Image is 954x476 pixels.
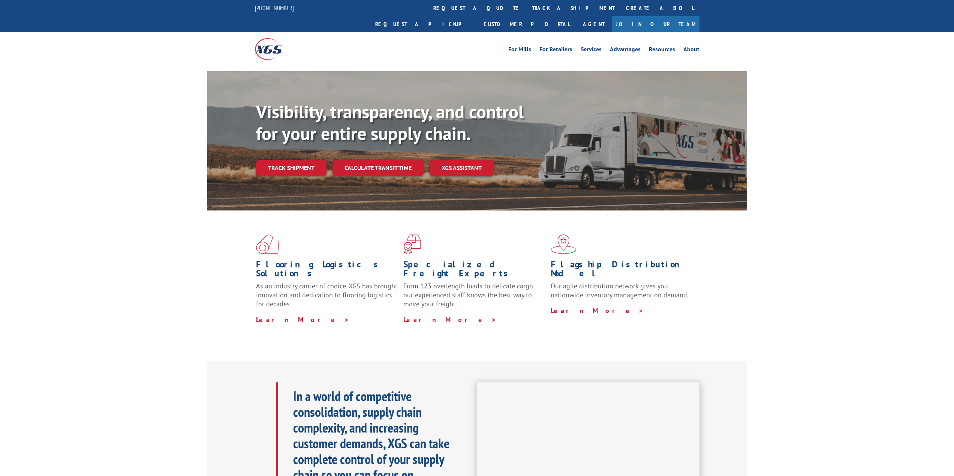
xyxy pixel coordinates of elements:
[430,160,494,176] a: XGS ASSISTANT
[551,234,577,254] img: xgs-icon-flagship-distribution-model-red
[551,282,689,299] span: Our agile distribution network gives you nationwide inventory management on demand.
[256,282,397,308] span: As an industry carrier of choice, XGS has brought innovation and dedication to flooring logistics...
[539,46,572,55] a: For Retailers
[508,46,531,55] a: For Mills
[612,16,699,32] a: Join Our Team
[551,306,644,315] a: Learn More >
[256,260,398,282] h1: Flooring Logistics Solutions
[255,4,294,12] a: [PHONE_NUMBER]
[256,234,279,254] img: xgs-icon-total-supply-chain-intelligence-red
[256,100,524,145] b: Visibility, transparency, and control for your entire supply chain.
[332,160,424,176] a: Calculate transit time
[403,282,545,315] p: From 123 overlength loads to delicate cargo, our experienced staff knows the best way to move you...
[649,46,675,55] a: Resources
[256,315,349,324] a: Learn More >
[256,160,326,176] a: Track shipment
[478,16,575,32] a: Customer Portal
[370,16,478,32] a: Request a pickup
[581,46,602,55] a: Services
[683,46,699,55] a: About
[575,16,612,32] a: Agent
[610,46,641,55] a: Advantages
[403,260,545,282] h1: Specialized Freight Experts
[403,234,421,254] img: xgs-icon-focused-on-flooring-red
[551,260,692,282] h1: Flagship Distribution Model
[403,315,497,324] a: Learn More >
